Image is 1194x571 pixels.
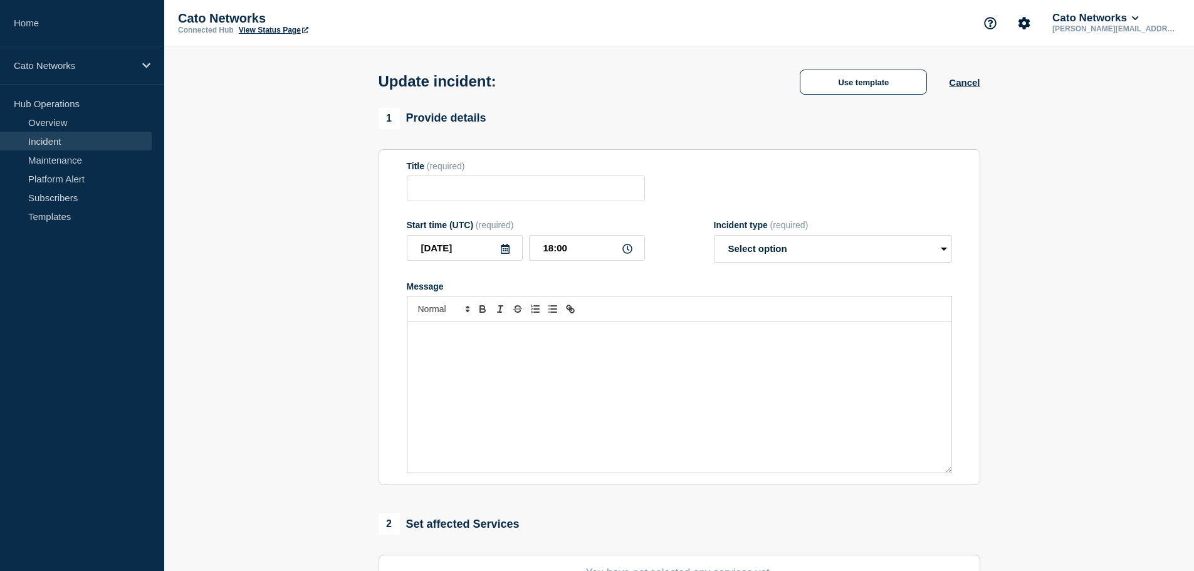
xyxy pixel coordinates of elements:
div: Incident type [714,220,952,230]
span: (required) [770,220,809,230]
button: Toggle strikethrough text [509,301,526,317]
span: 1 [379,108,400,129]
span: (required) [427,161,465,171]
span: (required) [476,220,514,230]
p: Cato Networks [178,11,429,26]
div: Provide details [379,108,486,129]
button: Support [977,10,1003,36]
button: Use template [800,70,927,95]
input: HH:MM [529,235,645,261]
button: Toggle bulleted list [544,301,562,317]
button: Toggle bold text [474,301,491,317]
p: Connected Hub [178,26,234,34]
button: Account settings [1011,10,1037,36]
div: Message [407,322,951,473]
div: Message [407,281,952,291]
div: Set affected Services [379,513,520,535]
h1: Update incident: [379,73,496,90]
button: Toggle italic text [491,301,509,317]
p: [PERSON_NAME][EMAIL_ADDRESS][PERSON_NAME][DOMAIN_NAME] [1050,24,1180,33]
a: View Status Page [239,26,308,34]
p: Cato Networks [14,60,134,71]
div: Start time (UTC) [407,220,645,230]
button: Cancel [949,77,980,88]
div: Title [407,161,645,171]
button: Toggle link [562,301,579,317]
span: Font size [412,301,474,317]
button: Toggle ordered list [526,301,544,317]
span: 2 [379,513,400,535]
input: Title [407,175,645,201]
select: Incident type [714,235,952,263]
button: Cato Networks [1050,12,1141,24]
input: YYYY-MM-DD [407,235,523,261]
